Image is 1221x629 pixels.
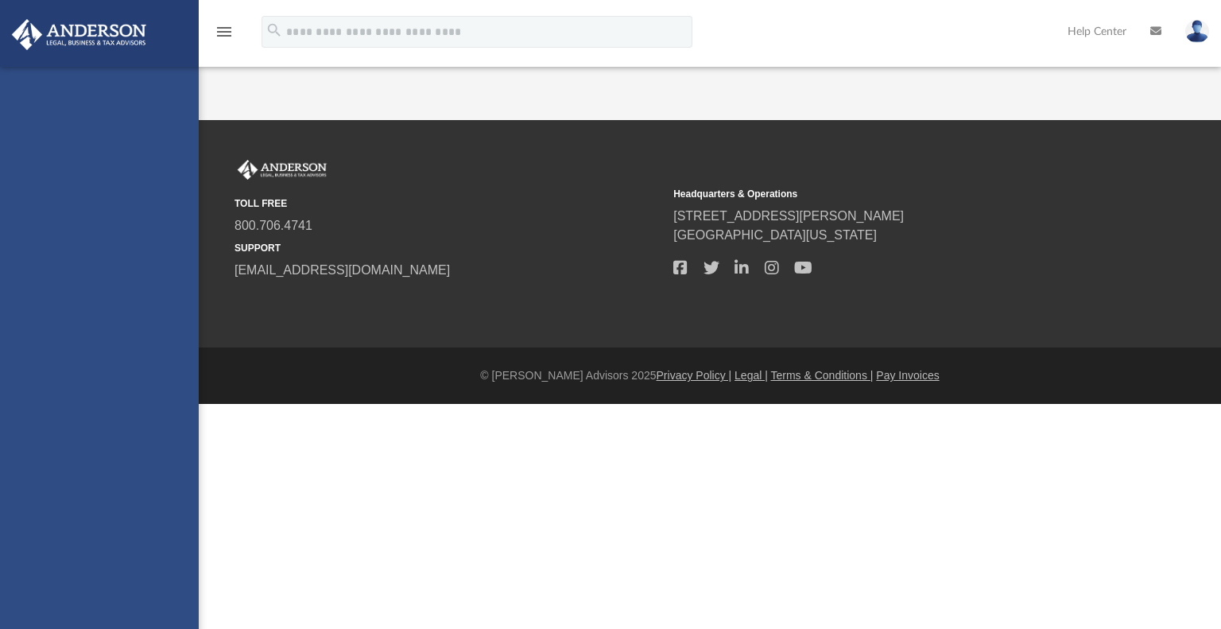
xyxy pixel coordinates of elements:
i: search [266,21,283,39]
small: SUPPORT [235,241,662,255]
a: Privacy Policy | [657,369,732,382]
img: Anderson Advisors Platinum Portal [235,160,330,181]
a: Pay Invoices [876,369,939,382]
img: User Pic [1185,20,1209,43]
small: TOLL FREE [235,196,662,211]
i: menu [215,22,234,41]
a: Terms & Conditions | [771,369,874,382]
img: Anderson Advisors Platinum Portal [7,19,151,50]
small: Headquarters & Operations [673,187,1101,201]
a: Legal | [735,369,768,382]
a: 800.706.4741 [235,219,312,232]
a: menu [215,30,234,41]
a: [GEOGRAPHIC_DATA][US_STATE] [673,228,877,242]
div: © [PERSON_NAME] Advisors 2025 [199,367,1221,384]
a: [EMAIL_ADDRESS][DOMAIN_NAME] [235,263,450,277]
a: [STREET_ADDRESS][PERSON_NAME] [673,209,904,223]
